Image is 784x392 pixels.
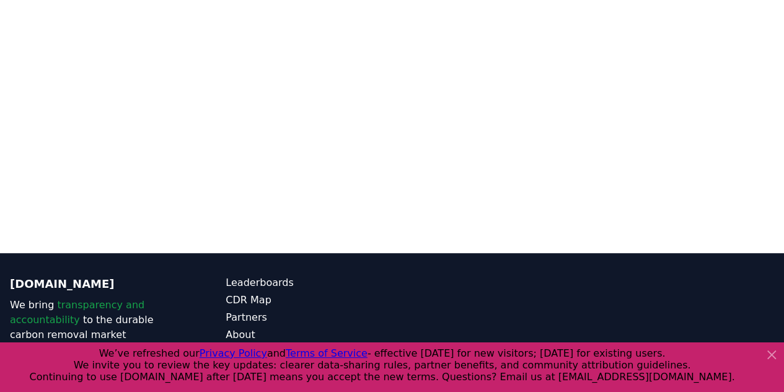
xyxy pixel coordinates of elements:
[10,275,176,293] p: [DOMAIN_NAME]
[10,298,176,342] p: We bring to the durable carbon removal market
[10,299,144,326] span: transparency and accountability
[226,327,392,342] a: About
[226,275,392,290] a: Leaderboards
[226,293,392,308] a: CDR Map
[226,310,392,325] a: Partners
